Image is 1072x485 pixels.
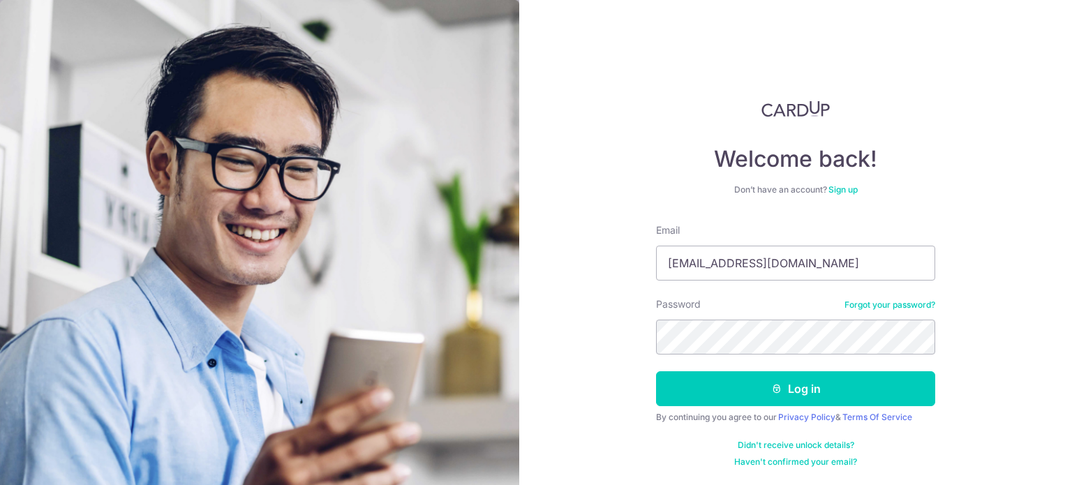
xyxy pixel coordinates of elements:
a: Privacy Policy [778,412,835,422]
button: Log in [656,371,935,406]
a: Forgot your password? [844,299,935,311]
div: By continuing you agree to our & [656,412,935,423]
a: Terms Of Service [842,412,912,422]
a: Haven't confirmed your email? [734,456,857,468]
img: CardUp Logo [761,100,830,117]
input: Enter your Email [656,246,935,281]
div: Don’t have an account? [656,184,935,195]
a: Didn't receive unlock details? [738,440,854,451]
h4: Welcome back! [656,145,935,173]
label: Password [656,297,701,311]
a: Sign up [828,184,858,195]
label: Email [656,223,680,237]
